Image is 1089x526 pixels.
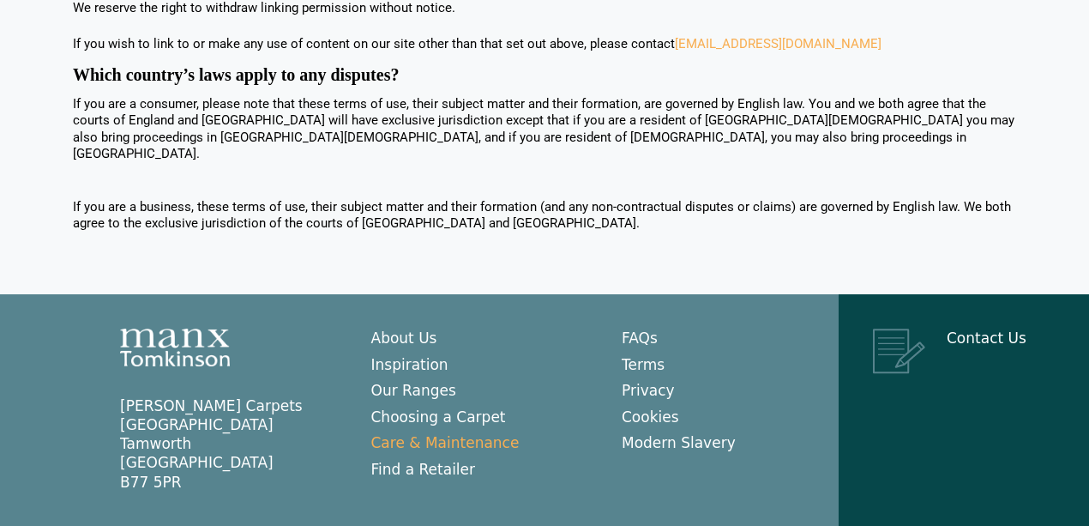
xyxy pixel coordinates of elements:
a: About Us [371,330,437,347]
a: Privacy [622,382,675,399]
a: Choosing a Carpet [371,408,506,426]
a: Our Ranges [371,382,456,399]
a: FAQs [622,330,658,347]
span: If you are a consumer, please note that these terms of use, their subject matter and their format... [73,96,1014,162]
a: [EMAIL_ADDRESS][DOMAIN_NAME] [675,36,881,51]
a: Modern Slavery [622,434,736,451]
span: Which country’s laws apply to any disputes? [73,65,399,84]
a: Terms [622,356,665,373]
a: Care & Maintenance [371,434,520,451]
a: Contact Us [947,330,1026,347]
p: [PERSON_NAME] Carpets [GEOGRAPHIC_DATA] Tamworth [GEOGRAPHIC_DATA] B77 5PR [120,396,337,491]
a: Find a Retailer [371,461,476,478]
span: If you are a business, these terms of use, their subject matter and their formation (and any non-... [73,199,1011,232]
a: Inspiration [371,356,448,373]
img: Manx Tomkinson Logo [120,329,230,366]
a: Cookies [622,408,679,426]
span: If you wish to link to or make any use of content on our site other than that set out above, plea... [73,36,885,51]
